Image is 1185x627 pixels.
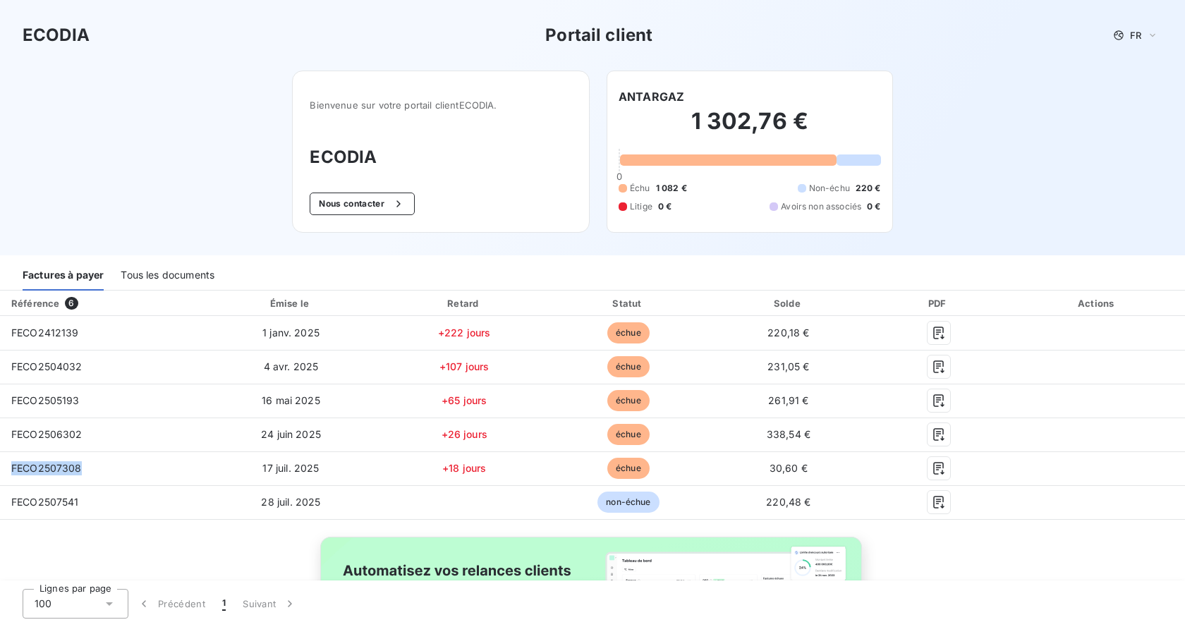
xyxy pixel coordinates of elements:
[11,462,82,474] span: FECO2507308
[1012,296,1182,310] div: Actions
[607,458,650,479] span: échue
[442,462,486,474] span: +18 jours
[203,296,378,310] div: Émise le
[65,297,78,310] span: 6
[767,327,809,339] span: 220,18 €
[597,492,659,513] span: non-échue
[214,589,234,619] button: 1
[545,23,652,48] h3: Portail client
[1130,30,1141,41] span: FR
[619,107,881,150] h2: 1 302,76 €
[264,360,319,372] span: 4 avr. 2025
[809,182,850,195] span: Non-échu
[234,589,305,619] button: Suivant
[607,356,650,377] span: échue
[262,462,319,474] span: 17 juil. 2025
[630,200,652,213] span: Litige
[384,296,545,310] div: Retard
[11,496,79,508] span: FECO2507541
[11,298,59,309] div: Référence
[768,394,808,406] span: 261,91 €
[262,394,320,406] span: 16 mai 2025
[442,428,487,440] span: +26 jours
[11,360,83,372] span: FECO2504032
[262,327,320,339] span: 1 janv. 2025
[442,394,487,406] span: +65 jours
[658,200,671,213] span: 0 €
[11,428,83,440] span: FECO2506302
[222,597,226,611] span: 1
[438,327,491,339] span: +222 jours
[630,182,650,195] span: Échu
[310,99,572,111] span: Bienvenue sur votre portail client ECODIA .
[856,182,881,195] span: 220 €
[870,296,1007,310] div: PDF
[766,496,810,508] span: 220,48 €
[261,428,321,440] span: 24 juin 2025
[767,428,810,440] span: 338,54 €
[607,322,650,343] span: échue
[11,327,79,339] span: FECO2412139
[607,390,650,411] span: échue
[35,597,51,611] span: 100
[439,360,490,372] span: +107 jours
[616,171,622,182] span: 0
[310,145,572,170] h3: ECODIA
[121,261,214,291] div: Tous les documents
[867,200,880,213] span: 0 €
[767,360,809,372] span: 231,05 €
[23,261,104,291] div: Factures à payer
[656,182,687,195] span: 1 082 €
[712,296,865,310] div: Solde
[781,200,861,213] span: Avoirs non associés
[550,296,707,310] div: Statut
[128,589,214,619] button: Précédent
[23,23,90,48] h3: ECODIA
[310,193,414,215] button: Nous contacter
[770,462,808,474] span: 30,60 €
[607,424,650,445] span: échue
[261,496,320,508] span: 28 juil. 2025
[11,394,80,406] span: FECO2505193
[619,88,684,105] h6: ANTARGAZ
